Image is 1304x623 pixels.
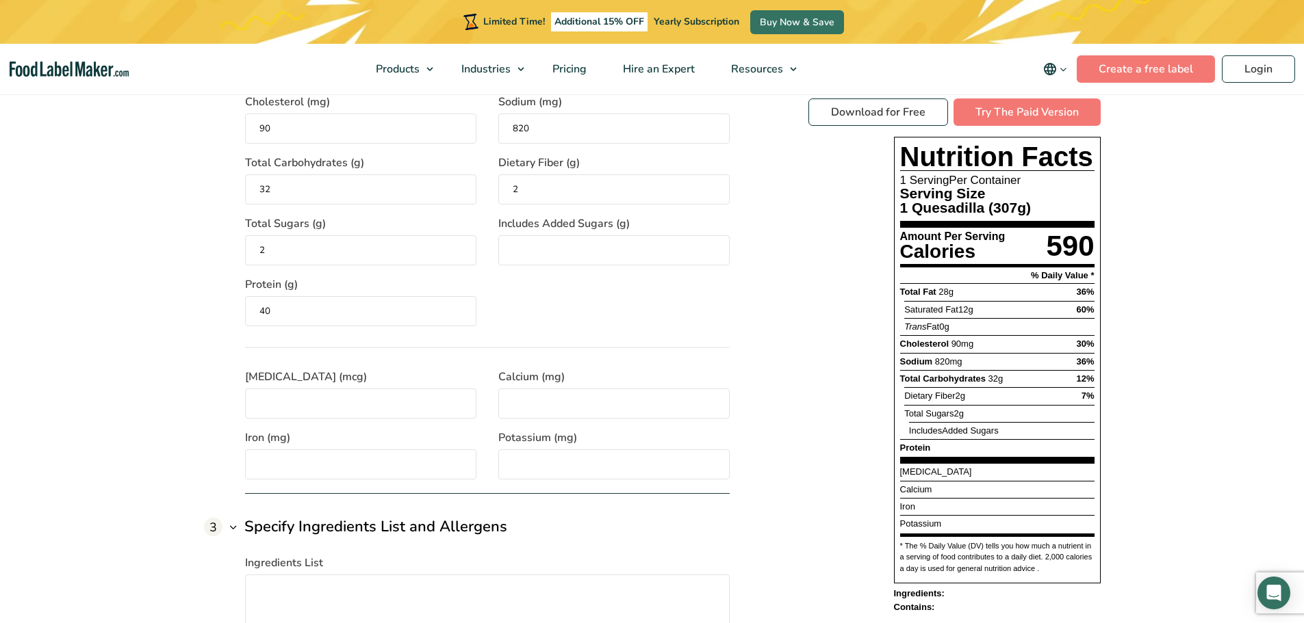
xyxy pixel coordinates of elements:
span: Hire an Expert [619,62,696,77]
p: Dietary Fiber [904,391,965,401]
span: Dietary Fiber (g) [498,155,580,171]
p: Amount Per Serving [900,231,1006,242]
p: Fat [904,322,949,332]
span: Products [372,62,421,77]
span: Iron (mg) [245,429,290,446]
p: Potassium [900,519,942,529]
span: g [1017,200,1031,215]
h3: Specify Ingredients List and Allergens [244,516,507,538]
p: % Daily Value * [1031,271,1095,280]
span: 307 [988,200,1017,215]
a: Buy Now & Save [750,10,844,34]
span: Saturated Fat [904,304,973,314]
span: 36% [1076,356,1094,366]
span: 32g [988,373,1003,383]
p: Iron [900,502,915,512]
span: 30% [1076,339,1094,349]
a: Download for Free [808,98,948,126]
p: Cholesterol [900,339,974,349]
span: Serving [910,174,949,187]
span: Protein (g) [245,276,298,293]
p: Sodium [900,356,962,366]
span: Trans [904,321,926,332]
span: 12g [958,304,973,314]
span: Potassium (mg) [498,429,577,446]
p: Calcium [900,484,932,494]
strong: Total Fat [900,287,936,297]
a: Pricing [535,44,602,94]
span: 590 [1046,230,1094,262]
span: 12% [1076,373,1094,383]
span: Additional 15% OFF [551,12,648,31]
span: [MEDICAL_DATA] (mcg) [245,369,367,385]
span: Pricing [548,62,588,77]
a: Create a free label [1077,55,1215,83]
a: Hire an Expert [605,44,710,94]
span: Calcium (mg) [498,369,565,385]
span: Total Carbohydrates [900,373,986,383]
span: 90mg [951,339,974,349]
span: Cholesterol (mg) [245,94,330,110]
a: Resources [713,44,804,94]
strong: Ingredients: [894,588,945,598]
span: Total Sugars (g) [245,215,326,232]
p: Per Container [900,174,1095,186]
p: Calories [900,242,1006,261]
span: Limited Time! [483,15,545,28]
span: 3 [204,518,222,536]
span: Industries [457,62,512,77]
p: Includes Added Sugars [909,425,999,435]
a: Products [358,44,440,94]
p: * The % Daily Value (DV) tells you how much a nutrient in a serving of food contributes to a dail... [900,540,1095,574]
span: Ingredients List [245,555,323,571]
span: Total Carbohydrates (g) [245,155,364,171]
p: Total Sugars [904,408,964,418]
span: Includes Added Sugars (g) [498,215,630,232]
span: 820mg [935,356,962,366]
p: Nutrition Facts [900,143,1095,170]
span: 28g [938,287,954,297]
span: Yearly Subscription [654,15,739,28]
span: 1 [900,174,906,187]
span: 2g [956,390,965,401]
strong: Contains: [894,601,935,611]
span: 7% [1082,390,1095,401]
span: 0g [939,321,949,332]
a: Login [1222,55,1295,83]
span: Sodium (mg) [498,94,562,110]
div: Open Intercom Messenger [1257,576,1290,609]
span: 36% [1076,287,1094,297]
p: [MEDICAL_DATA] [900,467,972,477]
span: 2g [954,408,963,418]
span: 60% [1076,304,1094,314]
span: 1 Quesadilla [900,200,985,215]
strong: Protein [900,442,931,453]
a: Industries [444,44,531,94]
span: Resources [727,62,784,77]
a: Try The Paid Version [954,98,1101,126]
p: Serving Size [900,186,988,200]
